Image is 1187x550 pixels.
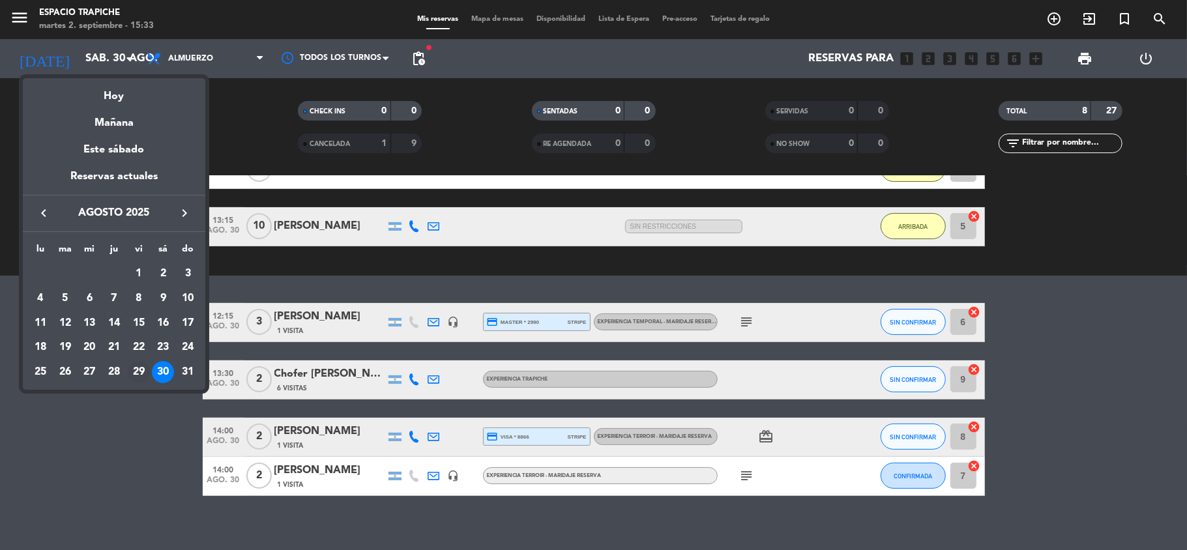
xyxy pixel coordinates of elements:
div: 20 [78,336,100,358]
td: 14 de agosto de 2025 [102,311,126,336]
td: 31 de agosto de 2025 [175,360,200,384]
td: 23 de agosto de 2025 [151,335,176,360]
div: 25 [29,361,51,383]
div: 3 [177,263,199,285]
td: AGO. [28,261,126,286]
td: 25 de agosto de 2025 [28,360,53,384]
td: 2 de agosto de 2025 [151,261,176,286]
td: 16 de agosto de 2025 [151,311,176,336]
div: 23 [152,336,174,358]
div: 29 [128,361,150,383]
div: 24 [177,336,199,358]
td: 20 de agosto de 2025 [77,335,102,360]
th: jueves [102,242,126,262]
div: Mañana [23,105,205,132]
div: Este sábado [23,132,205,168]
th: viernes [126,242,151,262]
td: 28 de agosto de 2025 [102,360,126,384]
div: 16 [152,312,174,334]
div: 27 [78,361,100,383]
div: 6 [78,287,100,310]
div: 18 [29,336,51,358]
div: 13 [78,312,100,334]
i: keyboard_arrow_left [36,205,51,221]
td: 21 de agosto de 2025 [102,335,126,360]
div: Reservas actuales [23,168,205,195]
div: 17 [177,312,199,334]
td: 8 de agosto de 2025 [126,286,151,311]
td: 22 de agosto de 2025 [126,335,151,360]
button: keyboard_arrow_right [173,205,196,222]
div: 30 [152,361,174,383]
div: 28 [103,361,125,383]
i: keyboard_arrow_right [177,205,192,221]
div: 9 [152,287,174,310]
td: 10 de agosto de 2025 [175,286,200,311]
td: 12 de agosto de 2025 [53,311,78,336]
td: 4 de agosto de 2025 [28,286,53,311]
div: 4 [29,287,51,310]
th: sábado [151,242,176,262]
td: 13 de agosto de 2025 [77,311,102,336]
td: 17 de agosto de 2025 [175,311,200,336]
th: domingo [175,242,200,262]
div: 1 [128,263,150,285]
div: 8 [128,287,150,310]
th: miércoles [77,242,102,262]
td: 19 de agosto de 2025 [53,335,78,360]
div: 10 [177,287,199,310]
td: 11 de agosto de 2025 [28,311,53,336]
td: 5 de agosto de 2025 [53,286,78,311]
td: 29 de agosto de 2025 [126,360,151,384]
div: 7 [103,287,125,310]
td: 27 de agosto de 2025 [77,360,102,384]
div: 31 [177,361,199,383]
td: 26 de agosto de 2025 [53,360,78,384]
td: 6 de agosto de 2025 [77,286,102,311]
div: 15 [128,312,150,334]
div: Hoy [23,78,205,105]
td: 15 de agosto de 2025 [126,311,151,336]
td: 7 de agosto de 2025 [102,286,126,311]
td: 9 de agosto de 2025 [151,286,176,311]
button: keyboard_arrow_left [32,205,55,222]
th: lunes [28,242,53,262]
div: 5 [54,287,76,310]
th: martes [53,242,78,262]
td: 18 de agosto de 2025 [28,335,53,360]
td: 1 de agosto de 2025 [126,261,151,286]
div: 11 [29,312,51,334]
div: 22 [128,336,150,358]
div: 2 [152,263,174,285]
div: 26 [54,361,76,383]
td: 30 de agosto de 2025 [151,360,176,384]
div: 21 [103,336,125,358]
td: 24 de agosto de 2025 [175,335,200,360]
div: 14 [103,312,125,334]
div: 19 [54,336,76,358]
div: 12 [54,312,76,334]
span: agosto 2025 [55,205,173,222]
td: 3 de agosto de 2025 [175,261,200,286]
